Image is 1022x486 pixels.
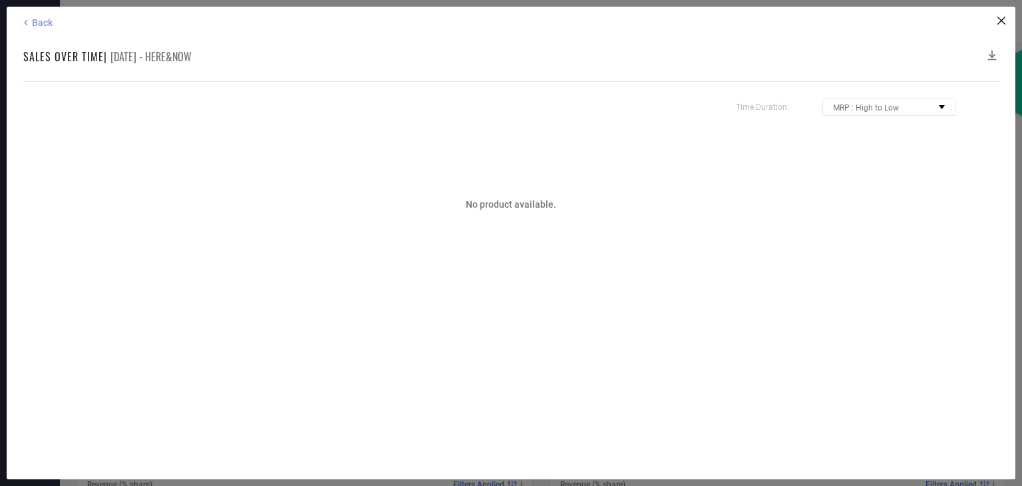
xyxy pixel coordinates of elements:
[466,199,556,210] span: No product available.
[833,103,899,113] span: MRP : High to Low
[110,49,192,65] span: [DATE] - HERE&NOW
[23,49,107,65] h1: Sales over time |
[32,17,53,28] span: Back
[736,103,789,112] span: Time Duration:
